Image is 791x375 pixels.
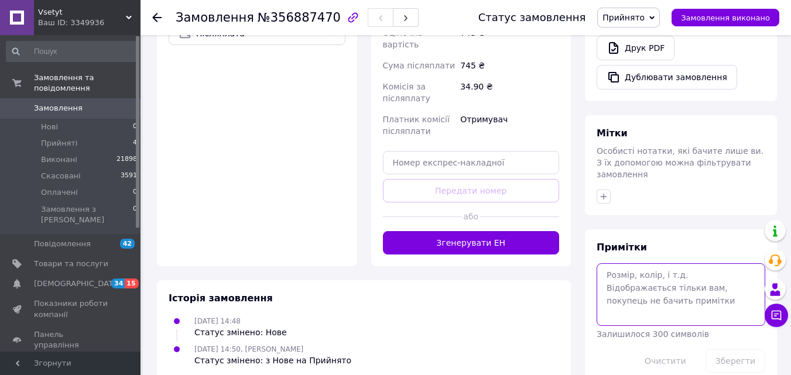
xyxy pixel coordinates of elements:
[34,298,108,319] span: Показники роботи компанії
[120,239,135,249] span: 42
[458,22,561,55] div: 745 ₴
[458,109,561,142] div: Отримувач
[121,171,137,181] span: 3591
[41,154,77,165] span: Виконані
[34,73,141,94] span: Замовлення та повідомлення
[597,128,628,139] span: Мітки
[597,242,647,253] span: Примітки
[41,187,78,198] span: Оплачені
[383,151,560,174] input: Номер експрес-накладної
[597,65,737,90] button: Дублювати замовлення
[478,12,586,23] div: Статус замовлення
[258,11,341,25] span: №356887470
[194,345,303,353] span: [DATE] 14:50, [PERSON_NAME]
[458,55,561,76] div: 745 ₴
[169,293,273,304] span: Історія замовлення
[383,61,456,70] span: Сума післяплати
[34,259,108,269] span: Товари та послуги
[41,171,81,181] span: Скасовані
[194,355,351,366] div: Статус змінено: з Нове на Прийнято
[133,187,137,198] span: 0
[125,278,138,288] span: 15
[34,329,108,350] span: Панель управління
[34,239,91,249] span: Повідомлення
[458,76,561,109] div: 34.90 ₴
[133,204,137,225] span: 0
[765,304,788,327] button: Чат з покупцем
[133,138,137,149] span: 4
[597,329,709,339] span: Залишилося 300 символів
[383,115,450,136] span: Платник комісії післяплати
[152,12,162,23] div: Повернутися назад
[117,154,137,165] span: 21898
[383,82,430,103] span: Комісія за післяплату
[597,146,763,179] span: Особисті нотатки, які бачите лише ви. З їх допомогою можна фільтрувати замовлення
[41,122,58,132] span: Нові
[383,231,560,254] button: Згенерувати ЕН
[176,11,254,25] span: Замовлення
[41,138,77,149] span: Прийняті
[194,326,287,338] div: Статус змінено: Нове
[194,317,241,325] span: [DATE] 14:48
[38,7,126,18] span: Vsetyt
[41,204,133,225] span: Замовлення з [PERSON_NAME]
[111,278,125,288] span: 34
[34,278,121,289] span: [DEMOGRAPHIC_DATA]
[597,36,674,60] a: Друк PDF
[133,122,137,132] span: 0
[6,41,138,62] input: Пошук
[38,18,141,28] div: Ваш ID: 3349936
[672,9,779,26] button: Замовлення виконано
[34,103,83,113] span: Замовлення
[462,211,480,222] span: або
[383,28,423,49] span: Оціночна вартість
[681,13,770,22] span: Замовлення виконано
[602,13,645,22] span: Прийнято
